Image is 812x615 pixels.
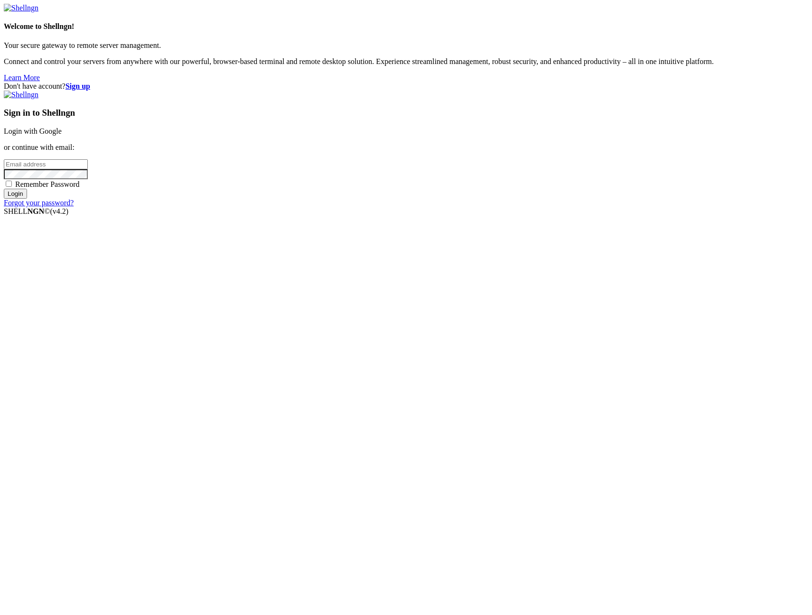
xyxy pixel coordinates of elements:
img: Shellngn [4,4,38,12]
h3: Sign in to Shellngn [4,108,808,118]
a: Sign up [65,82,90,90]
input: Remember Password [6,181,12,187]
span: SHELL © [4,207,68,215]
a: Login with Google [4,127,62,135]
span: Remember Password [15,180,80,188]
div: Don't have account? [4,82,808,91]
h4: Welcome to Shellngn! [4,22,808,31]
input: Email address [4,159,88,169]
input: Login [4,189,27,199]
p: Connect and control your servers from anywhere with our powerful, browser-based terminal and remo... [4,57,808,66]
img: Shellngn [4,91,38,99]
a: Learn More [4,73,40,82]
b: NGN [28,207,45,215]
p: Your secure gateway to remote server management. [4,41,808,50]
p: or continue with email: [4,143,808,152]
a: Forgot your password? [4,199,74,207]
span: 4.2.0 [50,207,69,215]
